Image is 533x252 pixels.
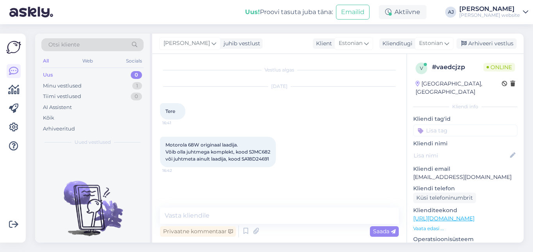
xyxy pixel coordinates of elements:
span: Otsi kliente [48,41,80,49]
b: Uus! [245,8,260,16]
div: Klient [313,39,332,48]
button: Emailid [336,5,370,20]
span: Online [483,63,515,71]
input: Lisa nimi [414,151,508,160]
div: Uus [43,71,53,79]
a: [URL][DOMAIN_NAME] [413,215,474,222]
div: AJ [445,7,456,18]
div: All [41,56,50,66]
div: Kliendi info [413,103,517,110]
img: Askly Logo [6,40,21,55]
div: [PERSON_NAME] website [459,12,520,18]
div: 0 [131,71,142,79]
a: [PERSON_NAME][PERSON_NAME] website [459,6,528,18]
span: 16:42 [162,168,192,173]
span: Estonian [339,39,362,48]
p: Kliendi email [413,165,517,173]
p: Vaata edasi ... [413,225,517,232]
div: 0 [131,93,142,100]
div: Vestlus algas [160,66,399,73]
div: Arhiveeri vestlus [457,38,517,49]
div: [PERSON_NAME] [459,6,520,12]
div: [DATE] [160,83,399,90]
p: Kliendi nimi [413,139,517,148]
div: Klienditugi [379,39,412,48]
img: No chats [35,167,150,237]
div: Küsi telefoninumbrit [413,193,476,203]
div: 1 [132,82,142,90]
div: Web [81,56,94,66]
div: Privaatne kommentaar [160,226,236,237]
div: Minu vestlused [43,82,82,90]
span: v [420,65,423,71]
div: juhib vestlust [220,39,260,48]
span: Estonian [419,39,443,48]
p: Operatsioonisüsteem [413,235,517,243]
input: Lisa tag [413,125,517,136]
span: Motorola 68W originaal laadija. Võib olla juhtmega komplekt, kood SJMC682 või juhtmeta ainult laa... [165,142,270,162]
span: Saada [373,228,396,235]
span: [PERSON_NAME] [163,39,210,48]
p: Klienditeekond [413,206,517,214]
div: Proovi tasuta juba täna: [245,7,333,17]
span: Uued vestlused [75,139,111,146]
p: [EMAIL_ADDRESS][DOMAIN_NAME] [413,173,517,181]
span: Tere [165,108,175,114]
div: [GEOGRAPHIC_DATA], [GEOGRAPHIC_DATA] [416,80,502,96]
span: 16:41 [162,120,192,126]
div: # vaedcjzp [432,63,483,72]
p: Kliendi telefon [413,184,517,193]
p: Kliendi tag'id [413,115,517,123]
div: Socials [124,56,144,66]
div: Tiimi vestlused [43,93,81,100]
div: AI Assistent [43,104,72,111]
div: Kõik [43,114,54,122]
div: Arhiveeritud [43,125,75,133]
div: Aktiivne [379,5,426,19]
